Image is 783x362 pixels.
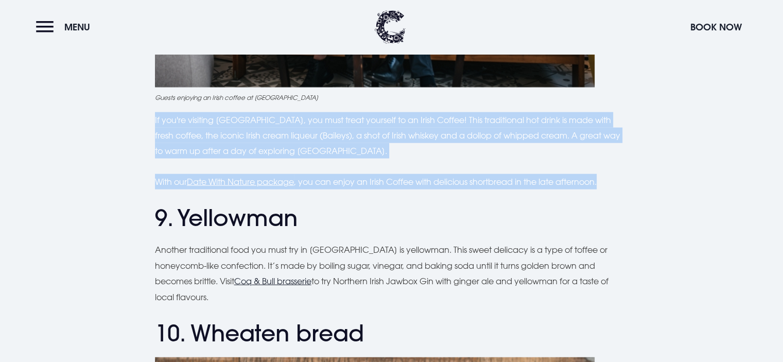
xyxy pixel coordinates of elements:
p: With our , you can enjoy an Irish Coffee with delicious shortbread in the late afternoon. [155,174,629,189]
span: Menu [64,21,90,33]
p: Another traditional food you must try in [GEOGRAPHIC_DATA] is yellowman. This sweet delicacy is a... [155,242,629,305]
p: If you're visiting [GEOGRAPHIC_DATA], you must treat yourself to an Irish Coffee! This traditiona... [155,112,629,159]
h2: 9. Yellowman [155,204,629,232]
a: Date With Nature package [187,177,294,187]
button: Book Now [685,16,747,38]
button: Menu [36,16,95,38]
h2: 10. Wheaten bread [155,320,629,347]
figcaption: Guests enjoying an Irish coffee at [GEOGRAPHIC_DATA] [155,93,629,102]
img: Clandeboye Lodge [375,10,406,44]
a: Coq & Bull brasserie [234,276,311,286]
